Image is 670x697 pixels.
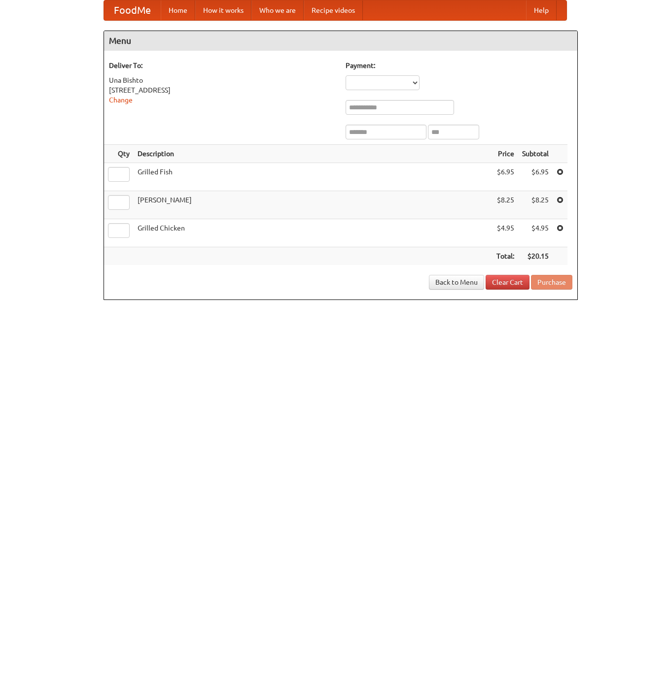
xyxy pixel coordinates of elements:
[109,75,336,85] div: Una Bishto
[493,145,518,163] th: Price
[104,145,134,163] th: Qty
[493,191,518,219] td: $8.25
[161,0,195,20] a: Home
[429,275,484,290] a: Back to Menu
[109,85,336,95] div: [STREET_ADDRESS]
[486,275,529,290] a: Clear Cart
[134,163,493,191] td: Grilled Fish
[104,31,577,51] h4: Menu
[104,0,161,20] a: FoodMe
[518,163,553,191] td: $6.95
[493,247,518,266] th: Total:
[109,96,133,104] a: Change
[518,219,553,247] td: $4.95
[109,61,336,70] h5: Deliver To:
[531,275,572,290] button: Purchase
[518,247,553,266] th: $20.15
[346,61,572,70] h5: Payment:
[493,163,518,191] td: $6.95
[526,0,557,20] a: Help
[134,219,493,247] td: Grilled Chicken
[304,0,363,20] a: Recipe videos
[251,0,304,20] a: Who we are
[493,219,518,247] td: $4.95
[134,191,493,219] td: [PERSON_NAME]
[134,145,493,163] th: Description
[518,145,553,163] th: Subtotal
[518,191,553,219] td: $8.25
[195,0,251,20] a: How it works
